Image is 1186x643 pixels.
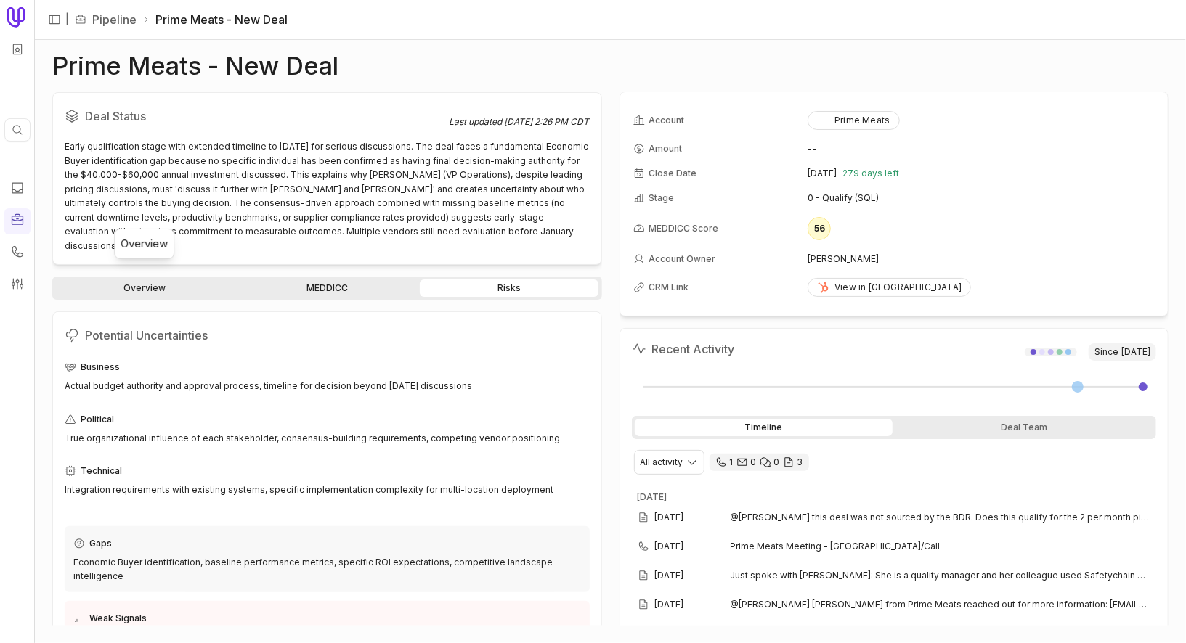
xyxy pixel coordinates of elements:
[121,235,168,253] div: Overview
[65,105,450,128] h2: Deal Status
[65,411,590,428] div: Political
[65,462,590,480] div: Technical
[142,11,288,28] li: Prime Meats - New Deal
[52,57,338,75] h1: Prime Meats - New Deal
[65,359,590,376] div: Business
[73,610,581,627] div: Weak Signals
[65,431,590,446] div: True organizational influence of each stakeholder, consensus-building requirements, competing ven...
[710,454,809,471] div: 1 call and 0 email threads
[655,570,684,581] time: [DATE]
[450,116,590,128] div: Last updated
[817,115,890,126] div: Prime Meats
[420,279,599,297] a: Risks
[65,379,590,393] div: Actual budget authority and approval process, timeline for decision beyond [DATE] discussions
[895,419,1153,436] div: Deal Team
[731,570,1151,581] span: Just spoke with [PERSON_NAME]: She is a quality manager and her colleague used Safetychain at ano...
[649,223,719,234] span: MEDDICC Score
[808,278,971,297] a: View in [GEOGRAPHIC_DATA]
[649,168,697,179] span: Close Date
[808,247,1155,271] td: [PERSON_NAME]
[44,9,65,30] button: Expand sidebar
[808,137,1155,160] td: --
[731,541,1134,552] span: Prime Meats Meeting - [GEOGRAPHIC_DATA]/Call
[237,279,417,297] a: MEDDICC
[65,11,69,28] span: |
[632,340,735,358] h2: Recent Activity
[649,115,685,126] span: Account
[649,192,675,204] span: Stage
[655,512,684,523] time: [DATE]
[73,535,581,552] div: Gaps
[842,168,899,179] span: 279 days left
[731,599,1151,610] span: @[PERSON_NAME] [PERSON_NAME] from Prime Meats reached out for more information: [EMAIL_ADDRESS][D...
[92,11,137,28] a: Pipeline
[649,143,683,155] span: Amount
[808,217,831,240] div: 56
[808,187,1155,210] td: 0 - Qualify (SQL)
[817,282,962,293] div: View in [GEOGRAPHIC_DATA]
[808,111,899,130] button: Prime Meats
[655,599,684,610] time: [DATE]
[649,253,716,265] span: Account Owner
[638,491,667,502] time: [DATE]
[73,555,581,583] div: Economic Buyer identification, baseline performance metrics, specific ROI expectations, competiti...
[65,139,590,253] div: Early qualification stage with extended timeline to [DATE] for serious discussions. The deal face...
[635,419,893,436] div: Timeline
[65,483,590,497] div: Integration requirements with existing systems, specific implementation complexity for multi-loca...
[505,116,590,127] time: [DATE] 2:26 PM CDT
[731,512,1151,523] span: @[PERSON_NAME] this deal was not sourced by the BDR. Does this qualify for the 2 per month pipeli...
[1089,343,1156,361] span: Since
[655,541,684,552] time: [DATE]
[65,324,590,347] h2: Potential Uncertainties
[55,279,235,297] a: Overview
[808,168,837,179] time: [DATE]
[1121,346,1150,358] time: [DATE]
[7,38,28,60] button: Workspace
[649,282,689,293] span: CRM Link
